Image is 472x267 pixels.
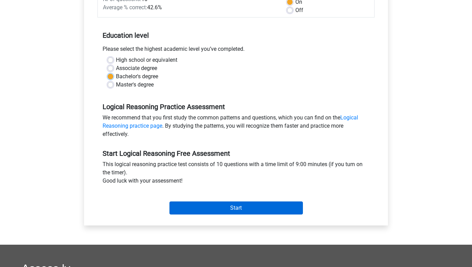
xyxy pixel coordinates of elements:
[116,72,158,81] label: Bachelor's degree
[98,3,282,12] div: 42.6%
[103,103,369,111] h5: Logical Reasoning Practice Assessment
[295,6,303,14] label: Off
[103,28,369,42] h5: Education level
[97,114,375,141] div: We recommend that you first study the common patterns and questions, which you can find on the . ...
[169,201,303,214] input: Start
[103,149,369,158] h5: Start Logical Reasoning Free Assessment
[116,56,177,64] label: High school or equivalent
[97,45,375,56] div: Please select the highest academic level you’ve completed.
[116,64,157,72] label: Associate degree
[116,81,154,89] label: Master's degree
[97,160,375,188] div: This logical reasoning practice test consists of 10 questions with a time limit of 9:00 minutes (...
[103,4,147,11] span: Average % correct:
